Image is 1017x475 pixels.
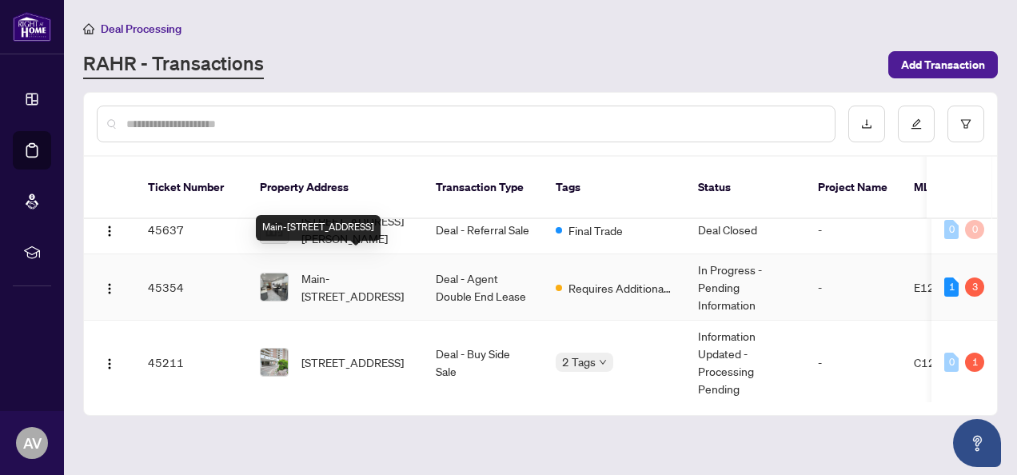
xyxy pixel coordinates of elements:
button: Logo [97,349,122,375]
img: Logo [103,282,116,295]
button: Open asap [953,419,1001,467]
td: Deal - Buy Side Sale [423,321,543,405]
div: 1 [965,353,984,372]
div: 0 [944,220,959,239]
button: download [848,106,885,142]
a: RAHR - Transactions [83,50,264,79]
img: Logo [103,225,116,237]
th: Ticket Number [135,157,247,219]
span: AV [23,432,42,454]
div: 1 [944,277,959,297]
span: down [599,358,607,366]
th: Tags [543,157,685,219]
td: In Progress - Pending Information [685,254,805,321]
span: filter [960,118,971,130]
td: - [805,321,901,405]
th: Project Name [805,157,901,219]
span: Requires Additional Docs [568,279,672,297]
div: Main-[STREET_ADDRESS] [256,215,381,241]
span: Deal Processing [101,22,181,36]
img: Logo [103,357,116,370]
span: download [861,118,872,130]
span: Final Trade [568,222,623,239]
td: 45211 [135,321,247,405]
td: Deal - Referral Sale [423,206,543,254]
span: [STREET_ADDRESS] [301,353,404,371]
span: home [83,23,94,34]
td: - [805,254,901,321]
th: MLS # [901,157,997,219]
button: edit [898,106,935,142]
button: Logo [97,217,122,242]
img: logo [13,12,51,42]
td: Deal Closed [685,206,805,254]
th: Property Address [247,157,423,219]
span: edit [911,118,922,130]
img: thumbnail-img [261,273,288,301]
th: Status [685,157,805,219]
span: 2 Tags [562,353,596,371]
span: Add Transaction [901,52,985,78]
td: Deal - Agent Double End Lease [423,254,543,321]
th: Transaction Type [423,157,543,219]
div: 0 [944,353,959,372]
span: Main-[STREET_ADDRESS] [301,269,410,305]
span: C12229527 [914,355,979,369]
td: 45637 [135,206,247,254]
button: filter [947,106,984,142]
td: - [805,206,901,254]
div: 3 [965,277,984,297]
img: thumbnail-img [261,349,288,376]
td: Information Updated - Processing Pending [685,321,805,405]
button: Add Transaction [888,51,998,78]
div: 0 [965,220,984,239]
span: E12296371 [914,280,978,294]
button: Logo [97,274,122,300]
td: 45354 [135,254,247,321]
